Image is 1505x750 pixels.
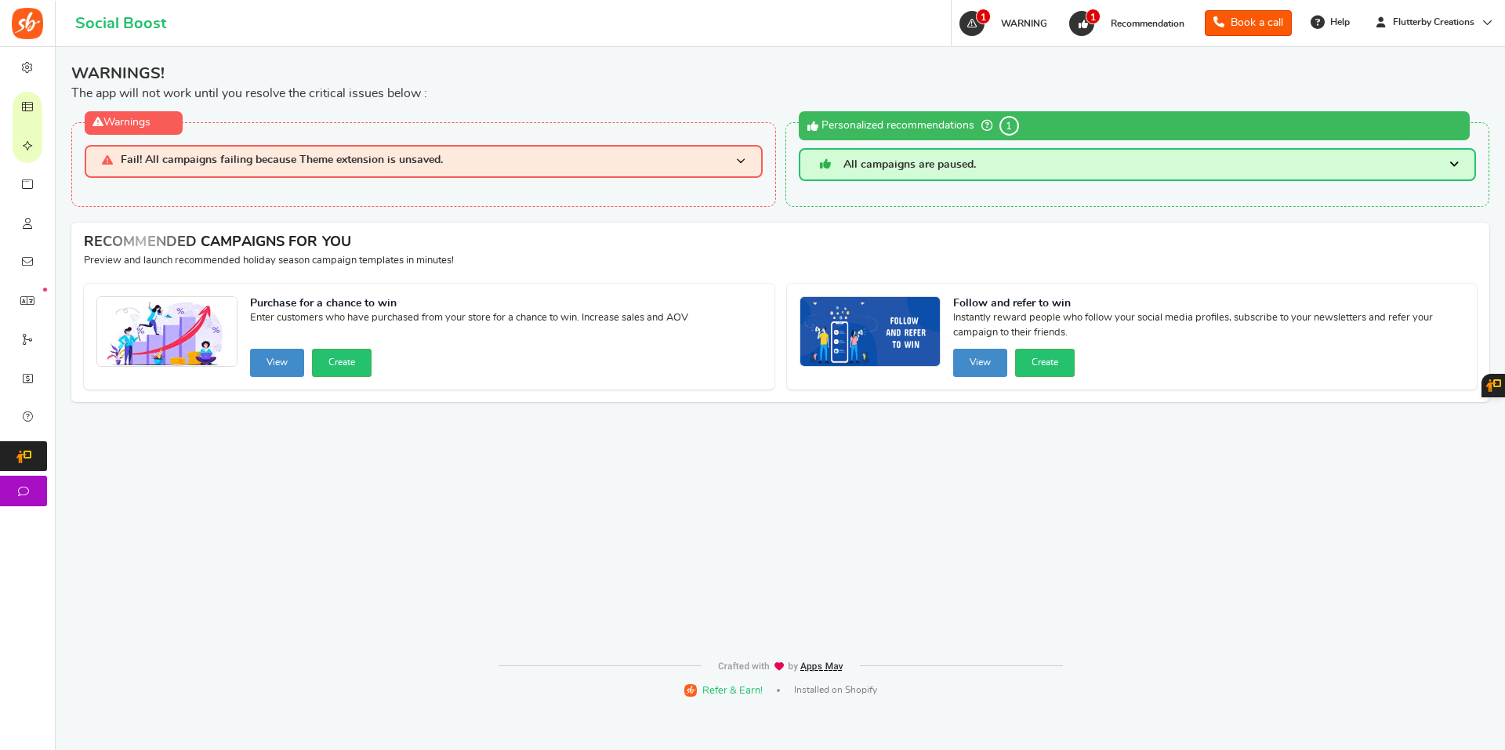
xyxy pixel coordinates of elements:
[777,689,780,692] span: |
[953,296,1465,312] strong: Follow and refer to win
[71,63,1489,85] span: WARNINGS!
[958,11,1055,36] a: 1 WARNING
[953,349,1007,376] button: View
[85,111,183,135] div: Warnings
[71,63,1489,102] div: The app will not work until you resolve the critical issues below :
[1304,9,1358,34] a: Help
[976,9,991,24] span: 1
[1326,16,1350,29] span: Help
[84,254,1477,268] p: Preview and launch recommended holiday season campaign templates in minutes!
[1068,11,1192,36] a: 1 Recommendation
[121,154,443,168] span: Fail! All campaigns failing because Theme extension is unsaved.
[43,288,47,292] em: New
[799,111,1471,140] div: Personalized recommendations
[97,297,237,368] img: Recommended Campaigns
[1111,19,1184,28] span: Recommendation
[953,311,1465,342] span: Instantly reward people who follow your social media profiles, subscribe to your newsletters and ...
[12,8,43,39] img: Social Boost
[250,296,688,312] strong: Purchase for a chance to win
[800,297,940,368] img: Recommended Campaigns
[999,116,1019,136] span: 1
[1015,349,1075,376] button: Create
[1387,16,1481,29] span: Flutterby Creations
[1086,9,1101,24] span: 1
[75,15,166,32] h1: Social Boost
[843,159,976,170] span: All campaigns are paused.
[1205,10,1292,36] a: Book a call
[84,235,1477,251] h4: RECOMMENDED CAMPAIGNS FOR YOU
[717,661,844,672] img: img-footer.webp
[312,349,372,376] button: Create
[250,349,304,376] button: View
[794,683,877,697] span: Installed on Shopify
[1001,19,1047,28] span: WARNING
[684,683,763,697] a: Refer & Earn!
[250,311,688,342] span: Enter customers who have purchased from your store for a chance to win. Increase sales and AOV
